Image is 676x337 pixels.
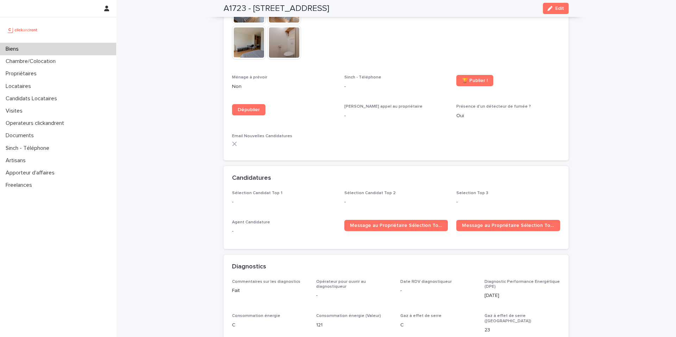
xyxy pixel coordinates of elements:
[232,134,292,138] span: Email Nouvelles Candidatures
[456,198,560,206] p: -
[232,104,265,115] a: Dépublier
[543,3,569,14] button: Edit
[484,280,560,289] span: Diagnostic Performance Energétique (DPE)
[3,70,42,77] p: Propriétaires
[456,220,560,231] a: Message au Propriétaire Sélection Top 2
[400,322,476,329] p: C
[3,145,55,152] p: Sinch - Téléphone
[3,120,70,127] p: Operateurs clickandrent
[456,104,531,109] span: Présence d'un détecteur de fumée ?
[232,220,270,224] span: Agent Candidature
[400,287,476,294] p: -
[232,280,300,284] span: Commentaires sur les diagnostics
[344,112,448,120] p: -
[3,108,28,114] p: Visites
[316,314,381,318] span: Consommation énergie (Valeur)
[232,174,271,182] h2: Candidatures
[456,191,488,195] span: Selection Top 3
[344,104,423,109] span: [PERSON_NAME] appel au propriétaire
[232,228,336,235] p: -
[3,170,60,176] p: Apporteur d'affaires
[344,198,448,206] p: -
[3,46,24,52] p: Biens
[484,292,560,299] p: [DATE]
[344,75,381,80] span: Sinch - Téléphone
[232,287,308,294] p: Fait
[232,322,308,329] p: C
[6,23,40,37] img: UCB0brd3T0yccxBKYDjQ
[3,157,31,164] p: Artisans
[400,280,452,284] span: Date RDV diagnostiqueur
[350,223,443,228] span: Message au Propriétaire Sélection Top 1
[3,182,38,189] p: Freelances
[316,292,392,299] p: -
[462,78,488,83] span: 🏆 Publier !
[462,223,555,228] span: Message au Propriétaire Sélection Top 2
[3,95,63,102] p: Candidats Locataires
[456,112,560,120] p: Oui
[232,83,336,90] p: Non
[232,314,280,318] span: Consommation énergie
[344,83,448,90] p: -
[3,83,37,90] p: Locataires
[3,132,39,139] p: Documents
[232,263,266,271] h2: Diagnostics
[232,198,336,206] p: -
[344,191,396,195] span: Sélection Candidat Top 2
[232,75,267,80] span: Ménage à prévoir
[400,314,442,318] span: Gaz à effet de serre
[316,322,392,329] p: 121
[456,75,493,86] a: 🏆 Publier !
[232,191,282,195] span: Sélection Candidat Top 1
[238,107,260,112] span: Dépublier
[555,6,564,11] span: Edit
[224,4,329,14] h2: A1723 - [STREET_ADDRESS]
[316,280,366,289] span: Opérateur pour ouvrir au diagnostiqueur
[3,58,61,65] p: Chambre/Colocation
[484,314,531,323] span: Gaz à effet de serre ([GEOGRAPHIC_DATA])
[344,220,448,231] a: Message au Propriétaire Sélection Top 1
[484,326,560,334] p: 23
